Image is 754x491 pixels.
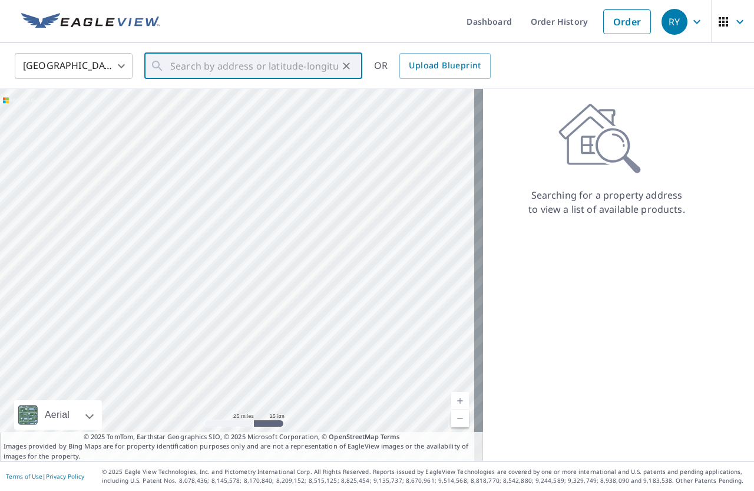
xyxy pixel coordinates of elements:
div: Aerial [41,400,73,430]
a: Privacy Policy [46,472,84,480]
a: OpenStreetMap [329,432,378,441]
a: Current Level 8, Zoom In [451,392,469,410]
img: EV Logo [21,13,160,31]
div: OR [374,53,491,79]
span: Upload Blueprint [409,58,481,73]
a: Order [603,9,651,34]
a: Upload Blueprint [399,53,490,79]
p: © 2025 Eagle View Technologies, Inc. and Pictometry International Corp. All Rights Reserved. Repo... [102,467,748,485]
a: Terms [381,432,400,441]
a: Current Level 8, Zoom Out [451,410,469,427]
p: Searching for a property address to view a list of available products. [528,188,686,216]
div: Aerial [14,400,102,430]
div: [GEOGRAPHIC_DATA] [15,50,133,83]
div: RY [662,9,687,35]
span: © 2025 TomTom, Earthstar Geographics SIO, © 2025 Microsoft Corporation, © [84,432,400,442]
button: Clear [338,58,355,74]
p: | [6,473,84,480]
a: Terms of Use [6,472,42,480]
input: Search by address or latitude-longitude [170,50,338,83]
